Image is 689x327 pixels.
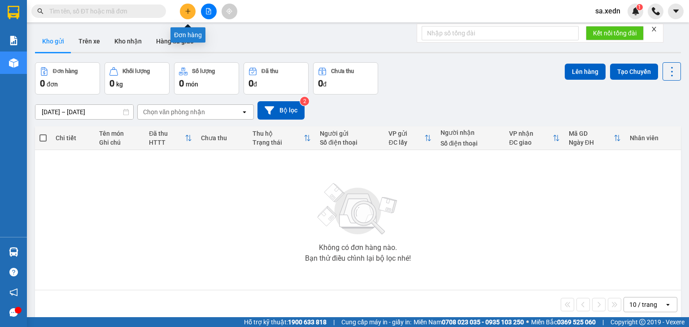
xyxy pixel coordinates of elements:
[35,62,100,95] button: Đơn hàng0đơn
[341,317,411,327] span: Cung cấp máy in - giấy in:
[319,244,397,251] div: Không có đơn hàng nào.
[116,81,123,88] span: kg
[35,105,133,119] input: Select a date range.
[186,81,198,88] span: món
[564,126,625,150] th: Toggle SortBy
[105,62,170,95] button: Khối lượng0kg
[9,288,18,297] span: notification
[99,139,140,146] div: Ghi chú
[179,78,184,89] span: 0
[244,62,309,95] button: Đã thu0đ
[586,26,644,40] button: Kết nối tổng đài
[440,129,500,136] div: Người nhận
[630,134,676,142] div: Nhân viên
[122,68,150,74] div: Khối lượng
[9,247,18,257] img: warehouse-icon
[143,108,205,116] div: Chọn văn phòng nhận
[509,130,553,137] div: VP nhận
[629,300,657,309] div: 10 / trang
[414,317,524,327] span: Miền Nam
[201,134,244,142] div: Chưa thu
[192,68,215,74] div: Số lượng
[313,178,403,241] img: svg+xml;base64,PHN2ZyBjbGFzcz0ibGlzdC1wbHVnX19zdmciIHhtbG5zPSJodHRwOi8vd3d3LnczLm9yZy8yMDAwL3N2Zy...
[180,4,196,19] button: plus
[9,308,18,317] span: message
[305,255,411,262] div: Bạn thử điều chỉnh lại bộ lọc nhé!
[668,4,684,19] button: caret-down
[422,26,579,40] input: Nhập số tổng đài
[262,68,278,74] div: Đã thu
[185,8,191,14] span: plus
[226,8,232,14] span: aim
[170,27,205,43] div: Đơn hàng
[35,30,71,52] button: Kho gửi
[637,4,643,10] sup: 1
[440,140,500,147] div: Số điện thoại
[569,139,614,146] div: Ngày ĐH
[651,26,657,32] span: close
[318,78,323,89] span: 0
[109,78,114,89] span: 0
[53,68,78,74] div: Đơn hàng
[9,58,18,68] img: warehouse-icon
[384,126,436,150] th: Toggle SortBy
[442,318,524,326] strong: 0708 023 035 - 0935 103 250
[610,64,658,80] button: Tạo Chuyến
[331,68,354,74] div: Chưa thu
[174,62,239,95] button: Số lượng0món
[602,317,604,327] span: |
[505,126,564,150] th: Toggle SortBy
[593,28,637,38] span: Kết nối tổng đài
[9,36,18,45] img: solution-icon
[388,130,424,137] div: VP gửi
[333,317,335,327] span: |
[257,101,305,120] button: Bộ lọc
[288,318,327,326] strong: 1900 633 818
[632,7,640,15] img: icon-new-feature
[149,130,184,137] div: Đã thu
[201,4,217,19] button: file-add
[40,78,45,89] span: 0
[56,134,90,142] div: Chi tiết
[664,301,672,308] svg: open
[531,317,596,327] span: Miền Bắc
[248,126,316,150] th: Toggle SortBy
[320,139,379,146] div: Số điện thoại
[313,62,378,95] button: Chưa thu0đ
[149,139,184,146] div: HTTT
[638,4,641,10] span: 1
[652,7,660,15] img: phone-icon
[149,30,201,52] button: Hàng đã giao
[144,126,196,150] th: Toggle SortBy
[71,30,107,52] button: Trên xe
[388,139,424,146] div: ĐC lấy
[672,7,680,15] span: caret-down
[639,319,645,325] span: copyright
[253,130,304,137] div: Thu hộ
[300,97,309,106] sup: 2
[569,130,614,137] div: Mã GD
[557,318,596,326] strong: 0369 525 060
[253,81,257,88] span: đ
[8,6,19,19] img: logo-vxr
[253,139,304,146] div: Trạng thái
[509,139,553,146] div: ĐC giao
[205,8,212,14] span: file-add
[320,130,379,137] div: Người gửi
[99,130,140,137] div: Tên món
[244,317,327,327] span: Hỗ trợ kỹ thuật:
[107,30,149,52] button: Kho nhận
[249,78,253,89] span: 0
[9,268,18,276] span: question-circle
[241,108,248,116] svg: open
[588,5,628,17] span: sa.xedn
[565,64,606,80] button: Lên hàng
[37,8,44,14] span: search
[47,81,58,88] span: đơn
[526,320,529,324] span: ⚪️
[323,81,327,88] span: đ
[49,6,155,16] input: Tìm tên, số ĐT hoặc mã đơn
[222,4,237,19] button: aim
